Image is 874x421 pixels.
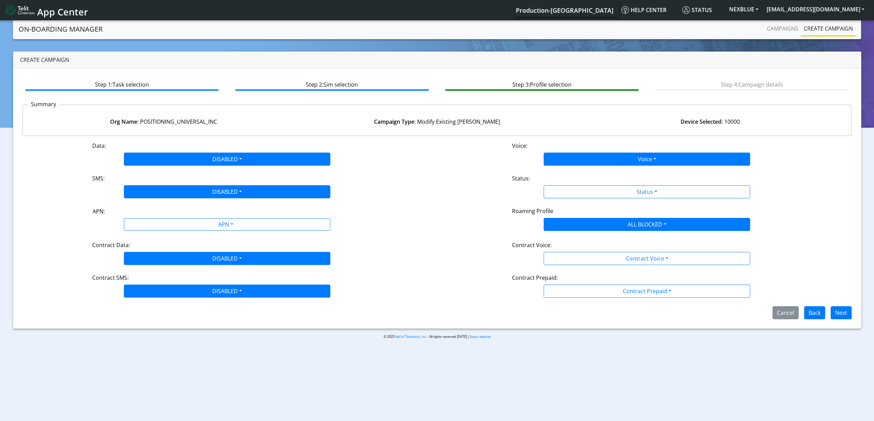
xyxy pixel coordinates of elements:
[93,207,105,215] label: APN:
[621,6,629,14] img: knowledge.svg
[124,153,330,166] button: DISABLED
[831,306,852,319] button: Next
[300,118,574,126] div: : Modify Existing [PERSON_NAME]
[764,22,801,35] a: Campaigns
[37,5,88,18] span: App Center
[512,241,552,249] label: Contract Voice:
[6,3,87,18] a: App Center
[19,22,103,36] a: On-Boarding Manager
[682,6,690,14] img: status.svg
[92,174,105,182] label: SMS:
[124,285,330,298] button: DISABLED
[116,219,334,232] div: APN
[681,118,722,125] strong: Device Selected
[619,3,680,17] a: Help center
[512,142,527,150] label: Voice:
[13,52,861,68] div: Create campaign
[801,22,856,35] a: Create campaign
[772,306,799,319] button: Cancel
[92,142,106,150] label: Data:
[544,252,750,265] button: Contract Voice
[725,3,763,15] button: NEXBLUE
[445,78,638,91] btn: Step 3: Profile selection
[544,218,750,231] button: ALL BLOCKED
[574,118,847,126] div: : 10000
[515,3,613,17] a: Your current platform instance
[235,78,428,91] btn: Step 2: Sim selection
[25,78,218,91] btn: Step 1: Task selection
[763,3,868,15] button: [EMAIL_ADDRESS][DOMAIN_NAME]
[394,334,427,339] a: Telit IoT Solutions, Inc.
[124,185,330,198] button: DISABLED
[680,3,725,17] a: Status
[544,285,750,298] button: Contract Prepaid
[110,118,137,125] strong: Org Name
[512,207,553,215] label: Roaming Profile
[224,334,650,339] p: © 2025 . All rights reserved.[DATE] |
[124,252,330,265] button: DISABLED
[804,306,825,319] button: Back
[92,241,130,249] label: Contract Data:
[27,118,300,126] div: : POSITIONING_UNIVERSAL_INC
[512,174,530,182] label: Status:
[516,6,614,14] span: Production-[GEOGRAPHIC_DATA]
[544,153,750,166] button: Voice
[92,274,129,282] label: Contract SMS:
[512,274,558,282] label: Contract Prepaid:
[28,100,59,108] p: Summary
[621,6,667,14] span: Help center
[544,185,750,198] button: Status
[682,6,712,14] span: Status
[655,78,849,91] btn: Step 4: Campaign details
[469,334,491,339] a: Status website
[6,5,34,16] img: logo-telit-cinterion-gw-new.png
[374,118,414,125] strong: Campaign Type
